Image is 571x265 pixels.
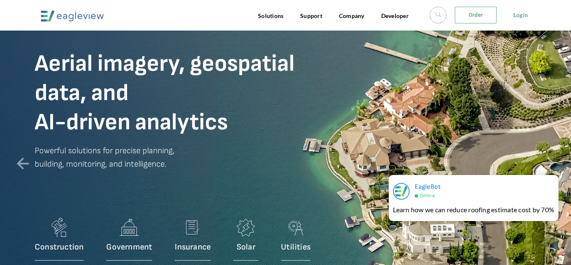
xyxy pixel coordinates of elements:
a: Insurance [175,215,211,265]
a: Government [106,215,152,265]
a: Support [292,8,331,24]
p: Construction [35,242,84,252]
img: EagleBot [393,183,410,200]
p: Government [106,242,152,252]
svg: Search [436,12,441,17]
a: Login [505,7,536,23]
p: Insurance [175,242,211,252]
a: Solutions [250,8,292,24]
a: Construction [35,215,84,265]
p: Solar [233,242,258,252]
a: Developer [373,8,417,24]
a: Order [455,7,497,24]
a: Solar [233,215,258,265]
div: Learn how we can reduce roofing estimate cost by 70% [393,205,554,215]
a: Company [331,8,373,24]
p: Powerful solutions for precise planning, building, monitoring, and intelligence. [35,144,336,183]
h1: Aerial imagery, geospatial data, and AI-driven analytics [35,49,336,137]
a: Utilities [281,215,311,265]
p: Utilities [281,242,311,252]
span: Online [420,193,435,199]
span: EagleBot [415,183,441,191]
img: EagleView Logo [41,8,104,24]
